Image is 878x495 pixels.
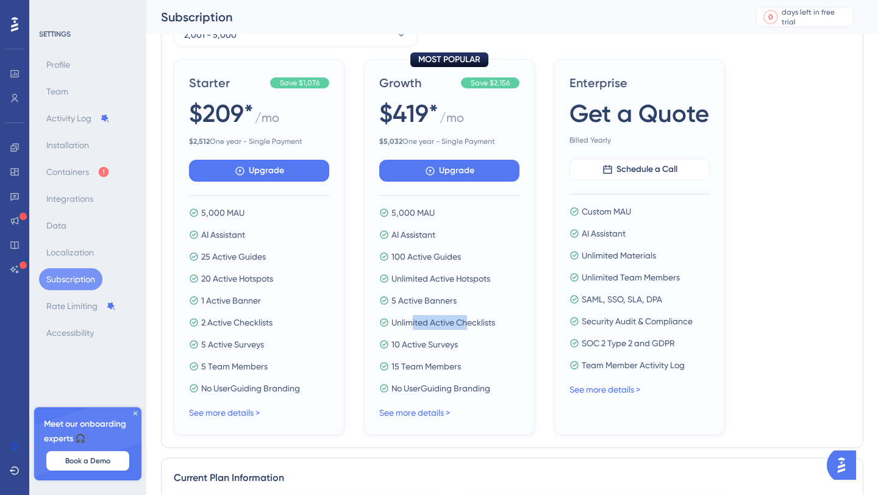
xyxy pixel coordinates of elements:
[39,107,117,129] button: Activity Log
[174,471,851,485] div: Current Plan Information
[582,226,626,241] span: AI Assistant
[410,52,488,67] div: MOST POPULAR
[440,109,464,132] span: / mo
[379,96,438,130] span: $419*
[201,381,300,396] span: No UserGuiding Branding
[582,248,656,263] span: Unlimited Materials
[439,163,474,178] span: Upgrade
[582,204,631,219] span: Custom MAU
[189,137,329,146] span: One year - Single Payment
[391,337,458,352] span: 10 Active Surveys
[569,96,709,130] span: Get a Quote
[201,293,261,308] span: 1 Active Banner
[161,9,726,26] div: Subscription
[379,160,519,182] button: Upgrade
[391,381,490,396] span: No UserGuiding Branding
[39,188,101,210] button: Integrations
[249,163,284,178] span: Upgrade
[582,270,680,285] span: Unlimited Team Members
[379,137,519,146] span: One year - Single Payment
[189,408,260,418] a: See more details >
[255,109,279,132] span: / mo
[582,336,675,351] span: SOC 2 Type 2 and GDPR
[44,417,132,446] span: Meet our onboarding experts 🎧
[379,408,450,418] a: See more details >
[391,227,435,242] span: AI Assistant
[201,337,264,352] span: 5 Active Surveys
[39,295,123,317] button: Rate Limiting
[768,12,773,22] div: 0
[39,161,117,183] button: Containers
[39,54,77,76] button: Profile
[201,271,273,286] span: 20 Active Hotspots
[39,322,101,344] button: Accessibility
[201,227,245,242] span: AI Assistant
[39,134,96,156] button: Installation
[391,293,457,308] span: 5 Active Banners
[39,241,101,263] button: Localization
[39,268,102,290] button: Subscription
[174,23,418,47] button: 2,001 - 5,000
[379,137,402,146] b: $ 5,032
[65,456,110,466] span: Book a Demo
[471,78,510,88] span: Save $2,156
[569,158,710,180] button: Schedule a Call
[391,249,461,264] span: 100 Active Guides
[189,137,210,146] b: $ 2,512
[391,271,490,286] span: Unlimited Active Hotspots
[201,359,268,374] span: 5 Team Members
[582,314,693,329] span: Security Audit & Compliance
[379,74,456,91] span: Growth
[201,315,273,330] span: 2 Active Checklists
[582,358,685,372] span: Team Member Activity Log
[39,215,74,237] button: Data
[391,205,435,220] span: 5,000 MAU
[391,315,495,330] span: Unlimited Active Checklists
[184,27,237,42] span: 2,001 - 5,000
[782,7,849,27] div: days left in free trial
[569,385,640,394] a: See more details >
[201,205,244,220] span: 5,000 MAU
[39,80,76,102] button: Team
[39,29,138,39] div: SETTINGS
[391,359,461,374] span: 15 Team Members
[280,78,319,88] span: Save $1,076
[46,451,129,471] button: Book a Demo
[189,96,254,130] span: $209*
[569,135,710,145] span: Billed Yearly
[569,74,710,91] span: Enterprise
[616,162,677,177] span: Schedule a Call
[827,447,863,483] iframe: UserGuiding AI Assistant Launcher
[189,160,329,182] button: Upgrade
[201,249,266,264] span: 25 Active Guides
[189,74,265,91] span: Starter
[582,292,662,307] span: SAML, SSO, SLA, DPA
